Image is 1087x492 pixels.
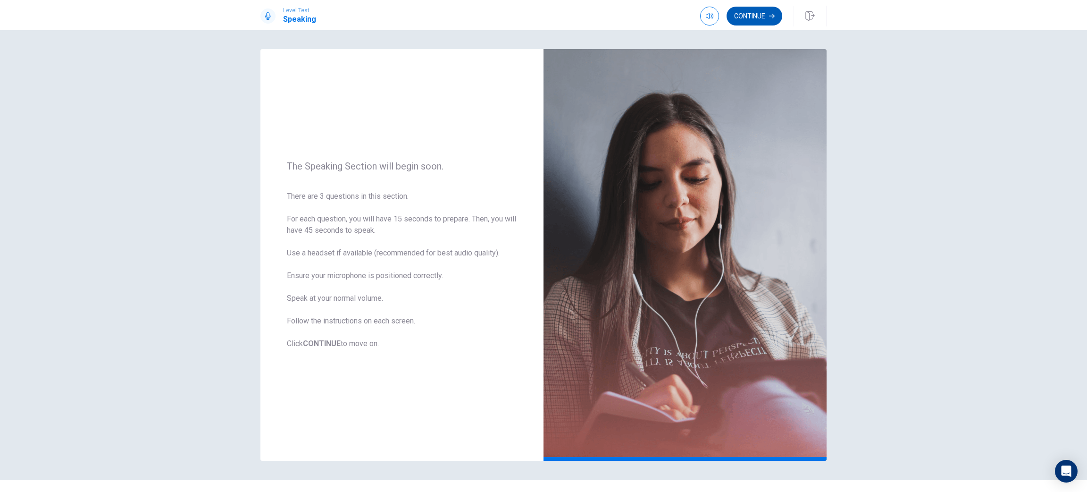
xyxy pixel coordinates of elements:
span: There are 3 questions in this section. For each question, you will have 15 seconds to prepare. Th... [287,191,517,349]
button: Continue [727,7,782,25]
img: speaking intro [543,49,827,461]
span: Level Test [283,7,316,14]
div: Open Intercom Messenger [1055,460,1078,483]
h1: Speaking [283,14,316,25]
b: CONTINUE [303,339,341,348]
span: The Speaking Section will begin soon. [287,161,517,172]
